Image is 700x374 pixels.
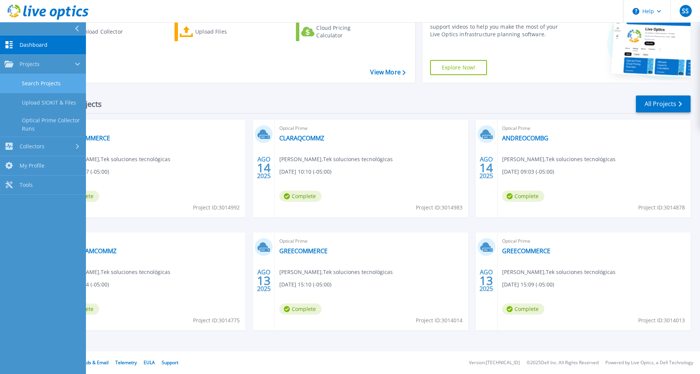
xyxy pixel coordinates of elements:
a: GREECOMMERCE [502,247,550,255]
span: Dashboard [20,42,47,48]
a: Telemetry [115,359,137,366]
a: Cloud Pricing Calculator [296,22,380,41]
span: Optical Prime [502,237,686,245]
span: My Profile [20,162,44,169]
span: Complete [279,191,322,202]
span: [PERSON_NAME] , Tek soluciones tecnológicas [57,155,170,163]
a: ALEJANDRAMCOMMZ [57,247,116,255]
a: Upload Files [175,22,259,41]
span: 14 [257,165,271,171]
li: © 2025 Dell Inc. All Rights Reserved [527,360,599,365]
a: Explore Now! [430,60,487,75]
span: [PERSON_NAME] , Tek soluciones tecnológicas [502,155,616,163]
span: Projects [20,61,40,68]
span: [DATE] 15:09 (-05:00) [502,280,554,289]
div: AGO 2025 [257,267,271,294]
div: AGO 2025 [479,267,493,294]
span: 13 [479,277,493,284]
span: [PERSON_NAME] , Tek soluciones tecnológicas [57,268,170,276]
span: Project ID: 3014983 [416,203,463,212]
div: Cloud Pricing Calculator [316,24,377,39]
span: Complete [502,191,544,202]
span: Project ID: 3014014 [416,316,463,325]
a: CLARAQCOMMZ [279,134,324,142]
div: AGO 2025 [479,154,493,182]
span: Optical Prime [57,237,241,245]
span: 13 [257,277,271,284]
a: Support [162,359,178,366]
div: Download Collector [73,24,133,39]
a: EULA [144,359,155,366]
span: SS [682,8,689,14]
span: Project ID: 3014878 [638,203,685,212]
span: Complete [279,303,322,315]
a: ANDREOCOMBG [502,134,548,142]
span: Optical Prime [57,124,241,132]
span: Complete [502,303,544,315]
span: Tools [20,182,33,188]
div: Find tutorials, instructional guides and other support videos to help you make the most of your L... [430,15,567,38]
span: Optical Prime [279,124,463,132]
div: Upload Files [195,24,256,39]
a: Ads & Email [83,359,109,366]
span: Project ID: 3014775 [193,316,240,325]
a: View More [370,69,405,76]
a: Download Collector [54,22,138,41]
span: Project ID: 3014013 [638,316,685,325]
span: [DATE] 15:10 (-05:00) [279,280,331,289]
span: [DATE] 09:03 (-05:00) [502,168,554,176]
span: Optical Prime [279,237,463,245]
span: [PERSON_NAME] , Tek soluciones tecnológicas [502,268,616,276]
span: Optical Prime [502,124,686,132]
a: All Projects [636,95,691,112]
span: [PERSON_NAME] , Tek soluciones tecnológicas [279,155,393,163]
li: Powered by Live Optics, a Dell Technology [605,360,693,365]
li: Version: [TECHNICAL_ID] [469,360,520,365]
span: Project ID: 3014992 [193,203,240,212]
span: Collectors [20,143,44,150]
span: [DATE] 10:10 (-05:00) [279,168,331,176]
a: GREECOMMERCE [279,247,328,255]
span: [PERSON_NAME] , Tek soluciones tecnológicas [279,268,393,276]
div: AGO 2025 [257,154,271,182]
span: 14 [479,165,493,171]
